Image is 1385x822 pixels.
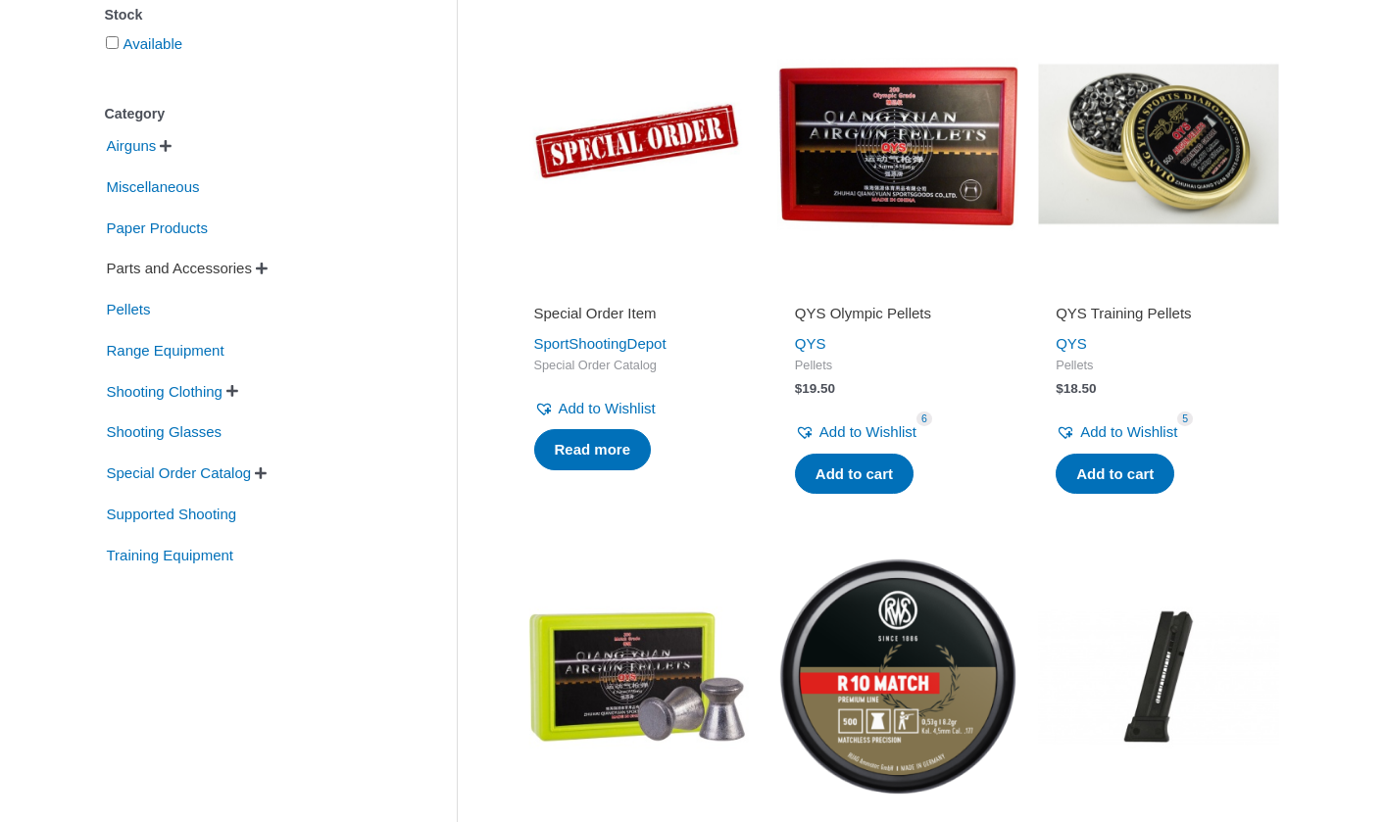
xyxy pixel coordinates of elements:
[105,341,226,358] a: Range Equipment
[105,422,224,439] a: Shooting Glasses
[559,400,656,416] span: Add to Wishlist
[105,259,254,275] a: Parts and Accessories
[795,358,1001,374] span: Pellets
[105,218,210,234] a: Paper Products
[105,212,210,245] span: Paper Products
[1056,335,1087,352] a: QYS
[105,100,398,128] div: Category
[1056,454,1174,495] a: Add to cart: “QYS Training Pellets”
[105,375,224,409] span: Shooting Clothing
[534,276,740,300] iframe: Customer reviews powered by Trustpilot
[534,395,656,422] a: Add to Wishlist
[517,556,758,797] img: QYS Match Pellets
[105,252,254,285] span: Parts and Accessories
[105,136,159,153] a: Airguns
[777,24,1018,265] img: QYS Olympic Pellets
[105,1,398,29] div: Stock
[1080,423,1177,440] span: Add to Wishlist
[795,335,826,352] a: QYS
[795,304,1001,323] h2: QYS Olympic Pellets
[105,129,159,163] span: Airguns
[105,539,236,572] span: Training Equipment
[226,384,238,398] span: 
[105,170,202,204] span: Miscellaneous
[1177,411,1193,426] span: 5
[160,139,172,153] span: 
[517,24,758,265] img: Special Order Item
[1056,276,1261,300] iframe: Customer reviews powered by Trustpilot
[105,293,153,326] span: Pellets
[916,411,932,426] span: 6
[819,423,916,440] span: Add to Wishlist
[105,498,239,531] span: Supported Shooting
[777,556,1018,797] img: RWS R10 Match
[534,304,740,323] h2: Special Order Item
[534,335,667,352] a: SportShootingDepot
[534,429,652,470] a: Read more about “Special Order Item”
[124,35,183,52] a: Available
[534,304,740,330] a: Special Order Item
[1056,418,1177,446] a: Add to Wishlist
[105,381,224,398] a: Shooting Clothing
[105,545,236,561] a: Training Equipment
[1056,358,1261,374] span: Pellets
[1056,304,1261,323] h2: QYS Training Pellets
[105,177,202,194] a: Miscellaneous
[1056,381,1063,396] span: $
[795,276,1001,300] iframe: Customer reviews powered by Trustpilot
[105,300,153,316] a: Pellets
[1056,381,1096,396] bdi: 18.50
[105,505,239,521] a: Supported Shooting
[795,381,803,396] span: $
[1038,556,1279,797] img: X-Esse 10 Shot Magazine
[795,304,1001,330] a: QYS Olympic Pellets
[795,381,835,396] bdi: 19.50
[534,358,740,374] span: Special Order Catalog
[256,262,268,275] span: 
[795,454,914,495] a: Add to cart: “QYS Olympic Pellets”
[105,463,254,480] a: Special Order Catalog
[255,466,267,480] span: 
[105,334,226,367] span: Range Equipment
[795,418,916,446] a: Add to Wishlist
[1038,24,1279,265] img: QYS Training Pellets
[1056,304,1261,330] a: QYS Training Pellets
[105,457,254,490] span: Special Order Catalog
[105,415,224,449] span: Shooting Glasses
[106,36,119,49] input: Available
